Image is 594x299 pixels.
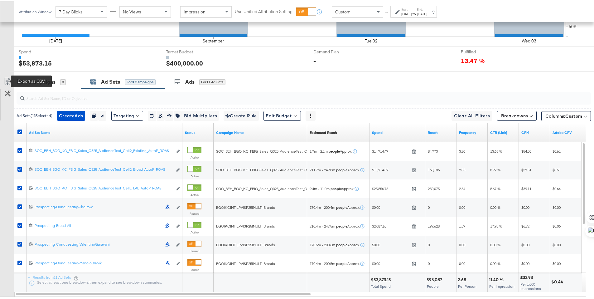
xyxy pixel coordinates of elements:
[521,241,529,246] span: $0.00
[19,48,65,54] span: Spend
[521,223,529,227] span: $6.72
[490,241,500,246] span: 0.00 %
[521,166,531,171] span: $32.51
[310,204,360,209] span: 170.4m - 200.4m Approx.
[59,8,83,13] span: 7 Day Clicks
[19,57,52,66] div: $53,873.15
[35,147,173,154] a: SOC_BEH_BGO_KC_FBIG_Sales_Q325_AudienceTest_Cell2_Existing_AutoP_ROAS
[521,148,531,152] span: $54.30
[520,281,541,290] span: Per 1,000 Impressions
[372,129,423,134] a: The total amount spent to date.
[459,223,465,227] span: 1.57
[521,185,531,190] span: $39.11
[313,48,360,54] span: Demand Plan
[565,112,582,118] span: Custom
[310,129,337,134] div: Estimated Reach
[372,241,409,246] span: $0.00
[310,129,337,134] a: Shows the estimated number of users that can be reached by your ad.
[365,37,378,43] text: Tue 02
[461,55,485,63] span: 13.47 %
[428,148,438,152] span: 84,773
[185,129,211,134] a: Shows the current state of your Ad Set.
[35,222,162,228] a: Prospecting-Broad-All
[216,166,313,171] span: SOC_BEH_BGO_KC_FBIG_Sales_Q325_AudienceTest_Cell2
[331,185,342,190] strong: people
[428,129,454,134] a: The number of people your ad was served to.
[35,166,173,172] a: SOC_BEH_BGO_KC_FBIG_Sales_Q325_AudienceTest_Cell2_Broad_AutoP_ROAS
[428,223,440,227] span: 197,628
[459,166,465,171] span: 2.05
[59,111,83,119] span: Create Ads
[310,260,360,265] span: 170.4m - 200.5m Approx.
[101,77,120,84] div: Ad Sets
[521,204,529,208] span: $0.00
[520,273,535,279] div: $33.93
[25,88,538,100] input: Search Ad Set Name, ID or Objective
[111,110,143,120] button: Targeting
[553,166,561,171] span: $0.51
[401,6,412,10] label: Start:
[497,110,537,120] button: Breakdowns
[216,148,313,152] span: SOC_BEH_BGO_KC_FBIG_Sales_Q325_AudienceTest_Cell2
[336,260,347,265] strong: people
[187,229,201,233] label: Active
[490,166,500,171] span: 8.92 %
[313,55,316,64] div: -
[35,241,162,246] div: Prospecting-Conquesting-ValentinoGaravani
[458,283,476,287] span: Per Person
[187,192,201,196] label: Active
[553,241,561,246] span: $0.00
[490,223,502,227] span: 17.98 %
[123,8,141,13] span: No Views
[28,77,56,84] div: Campaigns
[216,260,275,265] span: BGO|KC|MT|LPV|SP25|MULTI|Brands
[35,241,162,247] a: Prospecting-Conquesting-ValentinoGaravani
[187,173,201,177] label: Active
[427,276,444,282] div: 593,087
[35,184,173,189] div: SOC_BEH_BGO_KC_FBIG_Sales_Q325_AudienceTest_Cell1_LAL_AutoP_ROAS
[459,260,465,265] span: 0.00
[35,259,162,266] a: Prospecting-Conquesting-ManoloBlanik
[336,223,347,227] strong: people
[489,283,514,287] span: Per Impression
[60,78,66,84] div: 3
[553,260,561,265] span: $0.00
[428,185,440,190] span: 250,075
[35,203,162,210] a: Prospecting-Conquesting-TheRow
[35,184,173,191] a: SOC_BEH_BGO_KC_FBIG_Sales_Q325_AudienceTest_Cell1_LAL_AutoP_ROAS
[371,276,393,282] div: $53,873.15
[459,148,465,152] span: 3.20
[203,37,224,43] text: September
[335,8,350,13] span: Custom
[459,241,465,246] span: 0.00
[216,185,313,190] span: SOC_BEH_BGO_KC_FBIG_Sales_Q325_AudienceTest_Cell1
[412,10,417,15] strong: to
[401,10,412,15] div: [DATE]
[427,283,439,287] span: People
[489,276,505,282] div: 11.40 %
[35,203,162,208] div: Prospecting-Conquesting-TheRow
[458,276,468,282] div: 2.68
[490,260,500,265] span: 0.00 %
[372,148,409,152] span: $14,714.47
[187,248,201,252] label: Paused
[459,185,465,190] span: 2.64
[310,148,352,153] span: 1.7m - 2.1m Approx.
[336,166,347,171] strong: people
[371,283,391,287] span: Total Spend
[336,204,347,208] strong: people
[199,78,225,84] div: for 11 Ad Sets
[553,185,561,190] span: $0.64
[19,8,52,13] div: Attribution Window:
[225,111,257,119] span: Create Rule
[216,223,275,227] span: BGO|KC|MT|LPV|SP25|MULTI|Brands
[553,148,561,152] span: $0.61
[310,166,360,171] span: 211.7m - 249.0m Approx.
[372,185,409,190] span: $25,856.76
[310,185,354,190] span: 9.4m - 11.0m Approx.
[490,185,500,190] span: 8.67 %
[35,166,173,171] div: SOC_BEH_BGO_KC_FBIG_Sales_Q325_AudienceTest_Cell2_Broad_AutoP_ROAS
[372,260,409,265] span: $0.00
[35,259,162,264] div: Prospecting-Conquesting-ManoloBlanik
[224,110,259,120] button: Create Rule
